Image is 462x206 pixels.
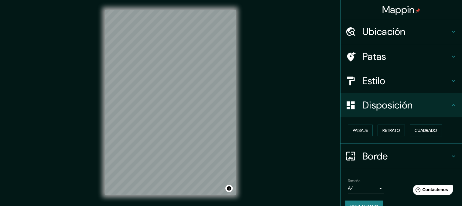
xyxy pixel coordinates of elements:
[382,3,415,16] font: Mappin
[341,69,462,93] div: Estilo
[362,74,385,87] font: Estilo
[362,150,388,163] font: Borde
[378,125,405,136] button: Retrato
[416,8,420,13] img: pin-icon.png
[225,185,233,192] button: Activar o desactivar atribución
[341,19,462,44] div: Ubicación
[348,185,354,191] font: A4
[382,128,400,133] font: Retrato
[362,99,412,112] font: Disposición
[341,144,462,168] div: Borde
[341,44,462,69] div: Patas
[353,128,368,133] font: Paisaje
[105,10,236,195] canvas: Mapa
[415,128,437,133] font: Cuadrado
[362,25,406,38] font: Ubicación
[341,93,462,117] div: Disposición
[348,184,384,193] div: A4
[348,125,373,136] button: Paisaje
[362,50,386,63] font: Patas
[348,178,360,183] font: Tamaño
[408,182,455,199] iframe: Lanzador de widgets de ayuda
[410,125,442,136] button: Cuadrado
